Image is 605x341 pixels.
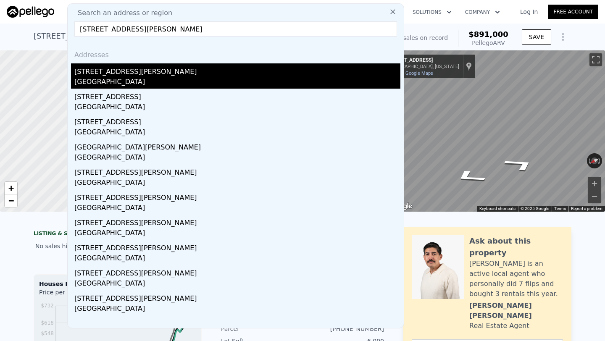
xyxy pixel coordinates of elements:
[74,240,400,253] div: [STREET_ADDRESS][PERSON_NAME]
[74,228,400,240] div: [GEOGRAPHIC_DATA]
[34,239,202,254] div: No sales history record for this property.
[554,206,566,211] a: Terms (opens in new tab)
[466,62,472,71] a: Show location on map
[490,154,550,175] path: Go South, S Hill St
[406,5,458,20] button: Solutions
[41,331,54,336] tspan: $548
[469,301,563,321] div: [PERSON_NAME] [PERSON_NAME]
[71,43,400,63] div: Addresses
[571,206,602,211] a: Report a problem
[34,30,183,42] div: [STREET_ADDRESS] , Orange , CA 92869
[458,5,507,20] button: Company
[588,190,601,203] button: Zoom out
[522,29,551,45] button: SAVE
[74,178,400,189] div: [GEOGRAPHIC_DATA]
[71,8,172,18] span: Search an address or region
[589,53,602,66] button: Toggle fullscreen view
[74,290,400,304] div: [STREET_ADDRESS][PERSON_NAME]
[41,303,54,309] tspan: $732
[510,8,548,16] a: Log In
[74,127,400,139] div: [GEOGRAPHIC_DATA]
[74,189,400,203] div: [STREET_ADDRESS][PERSON_NAME]
[74,304,400,315] div: [GEOGRAPHIC_DATA]
[34,230,202,239] div: LISTING & SALE HISTORY
[74,63,400,77] div: [STREET_ADDRESS][PERSON_NAME]
[548,5,598,19] a: Free Account
[5,194,17,207] a: Zoom out
[384,50,605,212] div: Street View
[587,153,592,168] button: Rotate counterclockwise
[74,114,400,127] div: [STREET_ADDRESS]
[469,259,563,299] div: [PERSON_NAME] is an active local agent who personally did 7 flips and bought 3 rentals this year.
[74,164,400,178] div: [STREET_ADDRESS][PERSON_NAME]
[74,102,400,114] div: [GEOGRAPHIC_DATA]
[74,265,400,278] div: [STREET_ADDRESS][PERSON_NAME]
[439,166,499,187] path: Go North, S Hill St
[588,177,601,190] button: Zoom in
[468,30,508,39] span: $891,000
[555,29,571,45] button: Show Options
[221,325,302,333] div: Parcel
[587,155,603,167] button: Reset the view
[74,139,400,152] div: [GEOGRAPHIC_DATA][PERSON_NAME]
[5,182,17,194] a: Zoom in
[74,253,400,265] div: [GEOGRAPHIC_DATA]
[74,215,400,228] div: [STREET_ADDRESS][PERSON_NAME]
[469,321,529,331] div: Real Estate Agent
[39,280,196,288] div: Houses Median Sale
[41,320,54,326] tspan: $618
[8,183,14,193] span: +
[8,195,14,206] span: −
[74,77,400,89] div: [GEOGRAPHIC_DATA]
[479,206,516,212] button: Keyboard shortcuts
[7,6,54,18] img: Pellego
[388,64,459,69] div: [GEOGRAPHIC_DATA], [US_STATE]
[74,278,400,290] div: [GEOGRAPHIC_DATA]
[74,89,400,102] div: [STREET_ADDRESS]
[74,203,400,215] div: [GEOGRAPHIC_DATA]
[468,39,508,47] div: Pellego ARV
[598,153,602,168] button: Rotate clockwise
[388,71,433,76] a: View on Google Maps
[469,235,563,259] div: Ask about this property
[302,325,384,333] div: [PHONE_NUMBER]
[74,21,397,37] input: Enter an address, city, region, neighborhood or zip code
[521,206,549,211] span: © 2025 Google
[388,57,459,64] div: [STREET_ADDRESS]
[384,50,605,212] div: Map
[74,152,400,164] div: [GEOGRAPHIC_DATA]
[39,288,118,302] div: Price per Square Foot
